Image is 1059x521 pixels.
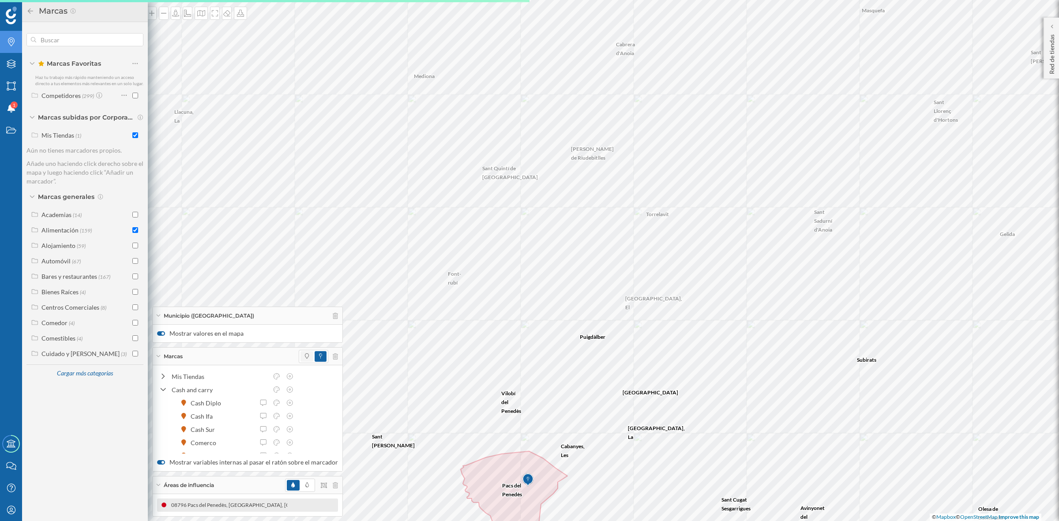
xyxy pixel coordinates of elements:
div: Competidores [41,92,81,99]
div: Alimentación [41,226,79,234]
span: Soporte [18,6,49,14]
a: Improve this map [999,514,1039,520]
span: 1 [13,101,15,109]
span: (4) [77,334,83,342]
div: Mis Tiendas [41,131,74,139]
img: Geoblink Logo [6,7,17,24]
div: Cash Ifa [191,412,217,421]
label: Mostrar variables internas al pasar el ratón sobre el marcador [157,458,338,467]
div: 08796 Pacs del Penedès, [GEOGRAPHIC_DATA], [GEOGRAPHIC_DATA] (Área dibujada) [170,501,378,510]
span: (8) [101,304,106,311]
div: Comestibles [41,334,75,342]
span: Marcas subidas por Corporación Alimentaria Guissona (BonÀrea) [38,113,135,122]
span: Marcas generales [38,192,94,201]
span: (299) [82,92,94,99]
div: Mis Tiendas [172,372,268,381]
div: Cash Sur [191,425,219,434]
div: Comedor [41,319,68,326]
span: (4) [69,319,75,326]
p: Aún no tienes marcadores propios. [26,146,143,155]
div: Cargar más categorías [52,366,118,381]
p: Red de tiendas [1048,31,1056,74]
div: Cuidado y [PERSON_NAME] [41,350,120,357]
div: Automóvil [41,257,71,265]
div: Bienes Raíces [41,288,79,296]
label: Mostrar valores en el mapa [157,329,338,338]
span: Marcas Favoritas [38,59,101,68]
span: (59) [77,242,86,249]
p: Añade uno haciendo click derecho sobre el mapa y luego haciendo click “Añadir un marcador”. [26,159,143,186]
span: Marcas [164,352,183,360]
span: (1) [75,131,81,139]
span: (4) [80,288,86,296]
span: (14) [73,211,82,218]
a: OpenStreetMap [960,514,998,520]
span: (159) [80,226,92,234]
a: Mapbox [936,514,956,520]
span: (67) [72,257,81,265]
img: Marker [522,471,533,489]
span: Haz tu trabajo más rápido manteniendo un acceso directo a tus elementos más relevantes en un solo... [35,75,143,86]
div: Bares y restaurantes [41,273,97,280]
div: Cash and carry [172,385,268,394]
span: (167) [98,273,110,280]
div: Gmcash [191,451,217,461]
div: Comerco [191,438,221,447]
span: Áreas de influencia [164,481,214,489]
div: Academias [41,211,71,218]
h2: Marcas [34,4,70,18]
div: © © [930,514,1041,521]
span: (3) [121,350,127,357]
div: Cash Diplo [191,398,225,408]
span: Municipio ([GEOGRAPHIC_DATA]) [164,312,254,320]
div: Centros Comerciales [41,304,99,311]
div: Alojamiento [41,242,75,249]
